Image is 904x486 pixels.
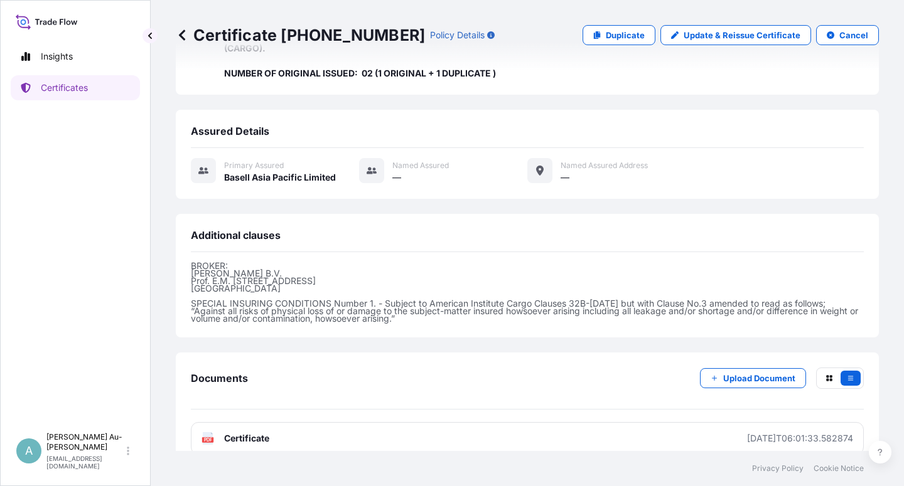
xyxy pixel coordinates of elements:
[700,368,806,388] button: Upload Document
[561,171,569,184] span: —
[814,463,864,473] a: Cookie Notice
[392,171,401,184] span: —
[25,445,33,457] span: A
[191,372,248,384] span: Documents
[224,161,284,171] span: Primary assured
[430,29,485,41] p: Policy Details
[660,25,811,45] a: Update & Reissue Certificate
[11,44,140,69] a: Insights
[583,25,655,45] a: Duplicate
[224,432,269,445] span: Certificate
[41,50,73,63] p: Insights
[41,82,88,94] p: Certificates
[46,432,124,452] p: [PERSON_NAME] Au-[PERSON_NAME]
[606,29,645,41] p: Duplicate
[11,75,140,100] a: Certificates
[176,25,425,45] p: Certificate [PHONE_NUMBER]
[723,372,795,384] p: Upload Document
[191,229,281,241] span: Additional clauses
[392,161,449,171] span: Named Assured
[204,438,212,442] text: PDF
[224,171,336,184] span: Basell Asia Pacific Limited
[747,432,853,445] div: [DATE]T06:01:33.582874
[191,125,269,137] span: Assured Details
[839,29,868,41] p: Cancel
[684,29,800,41] p: Update & Reissue Certificate
[191,262,864,322] p: BROKER: [PERSON_NAME] B.V. Prof. E.M. [STREET_ADDRESS] [GEOGRAPHIC_DATA] SPECIAL INSURING CONDITI...
[46,455,124,470] p: [EMAIL_ADDRESS][DOMAIN_NAME]
[561,161,648,171] span: Named Assured Address
[191,422,864,455] a: PDFCertificate[DATE]T06:01:33.582874
[816,25,879,45] button: Cancel
[752,463,804,473] a: Privacy Policy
